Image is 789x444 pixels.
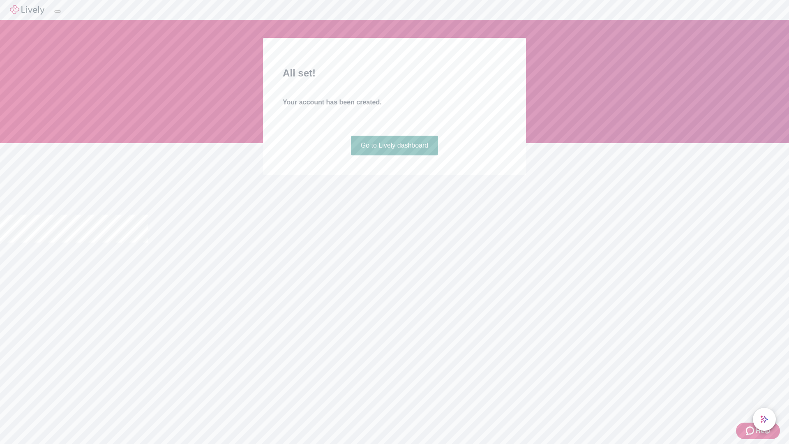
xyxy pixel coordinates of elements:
[283,97,506,107] h4: Your account has been created.
[760,415,768,423] svg: Lively AI Assistant
[736,423,780,439] button: Zendesk support iconHelp
[283,66,506,81] h2: All set!
[753,408,776,431] button: chat
[746,426,756,436] svg: Zendesk support icon
[10,5,44,15] img: Lively
[54,10,61,13] button: Log out
[351,136,438,155] a: Go to Lively dashboard
[756,426,770,436] span: Help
